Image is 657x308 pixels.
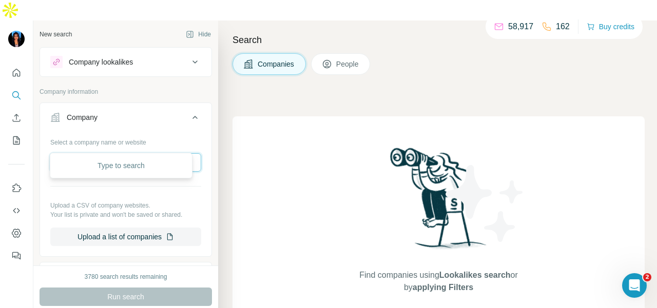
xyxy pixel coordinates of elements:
[50,228,201,246] button: Upload a list of companies
[40,87,212,96] p: Company information
[50,134,201,147] div: Select a company name or website
[8,247,25,265] button: Feedback
[40,50,211,74] button: Company lookalikes
[134,2,276,25] div: Watch our October Product update
[8,201,25,220] button: Use Surfe API
[8,109,25,127] button: Enrich CSV
[67,112,98,122] div: Company
[439,271,511,279] span: Lookalikes search
[8,86,25,105] button: Search
[385,145,492,259] img: Surfe Illustration - Woman searching with binoculars
[8,131,25,150] button: My lists
[556,20,570,33] p: 162
[587,19,634,34] button: Buy credits
[8,224,25,242] button: Dashboard
[336,59,360,69] span: People
[52,155,190,176] div: Type to search
[643,273,651,281] span: 2
[179,27,218,42] button: Hide
[85,272,167,281] div: 3780 search results remaining
[50,201,201,210] p: Upload a CSV of company websites.
[508,20,533,33] p: 58,917
[69,57,133,67] div: Company lookalikes
[40,30,72,39] div: New search
[8,31,25,47] img: Avatar
[622,273,647,298] iframe: Intercom live chat
[8,64,25,82] button: Quick start
[356,269,520,294] span: Find companies using or by
[258,59,295,69] span: Companies
[439,157,531,250] img: Surfe Illustration - Stars
[50,210,201,219] p: Your list is private and won't be saved or shared.
[8,179,25,197] button: Use Surfe on LinkedIn
[40,264,211,289] button: Industry
[413,283,473,292] span: applying Filters
[233,33,645,47] h4: Search
[40,105,211,134] button: Company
